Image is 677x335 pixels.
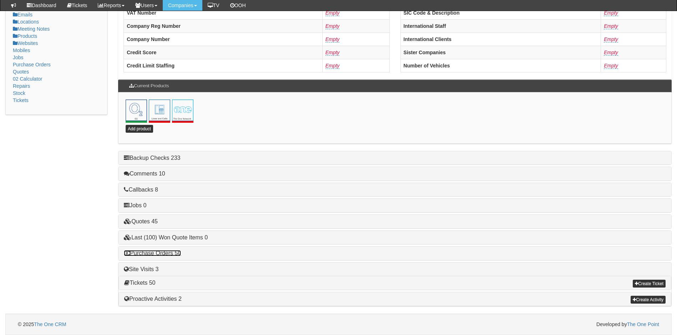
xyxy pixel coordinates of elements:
a: Empty [325,23,340,29]
a: The One Point [627,321,659,327]
th: SIC Code & Description [400,6,601,19]
th: Company Number [124,32,323,46]
a: Empty [604,50,618,56]
a: Comments 10 [124,171,165,177]
a: Create Activity [631,296,666,304]
a: 02 Calculator [13,76,42,82]
a: The One CRM [34,321,66,327]
span: © 2025 [18,321,66,327]
a: Empty [325,36,340,42]
a: Site Visits 3 [124,266,158,272]
a: Backup Checks 233 [124,155,180,161]
a: Callbacks 8 [124,187,158,193]
a: Jobs [13,55,24,60]
a: Proactive Activities 2 [124,296,182,302]
th: Credit Score [124,46,323,59]
img: one.png [172,100,193,121]
a: Empty [325,50,340,56]
a: Tickets 50 [124,280,155,286]
img: lines-and-calls.png [149,100,170,121]
a: Create Ticket [633,280,666,288]
a: Repairs [13,83,30,89]
a: Tickets [13,97,29,103]
a: Empty [325,10,340,16]
a: Websites [13,40,38,46]
th: Number of Vehicles [400,59,601,72]
a: Mobile o2<br> 28th Feb 2017 <br> No to date [126,100,147,121]
th: Company Reg Number [124,19,323,32]
a: Emails [13,12,32,17]
h3: Current Products [126,80,172,92]
a: Last (100) Won Quote Items 0 [124,234,208,240]
a: Purchase Orders 50 [124,250,181,256]
img: o2.png [126,100,147,121]
a: Products [13,33,37,39]
th: Sister Companies [400,46,601,59]
a: Empty [604,36,618,42]
a: Empty [325,63,340,69]
a: The One Network<br> No from date <br> No to date [172,100,193,121]
a: Locations [13,19,39,25]
th: International Staff [400,19,601,32]
a: Empty [604,63,618,69]
th: VAT Number [124,6,323,19]
th: International Clients [400,32,601,46]
a: Empty [604,10,618,16]
a: Quotes 45 [124,218,158,224]
a: Add product [126,125,153,133]
a: Meeting Notes [13,26,50,32]
a: Lines & Calls<br> No from date <br> No to date [149,100,170,121]
th: Credit Limit Staffing [124,59,323,72]
a: Quotes [13,69,29,75]
a: Mobiles [13,47,30,53]
a: Jobs 0 [124,202,146,208]
span: Developed by [596,321,659,328]
a: Stock [13,90,25,96]
a: Empty [604,23,618,29]
a: Purchase Orders [13,62,51,67]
